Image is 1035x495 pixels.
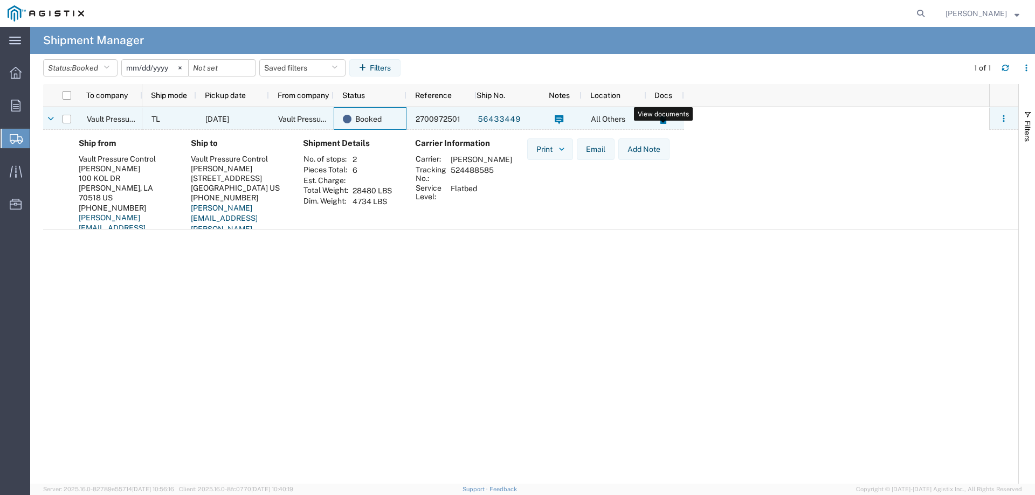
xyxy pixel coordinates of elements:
td: 4734 LBS [349,196,396,207]
span: Docs [654,91,672,100]
span: 08/12/2025 [205,115,229,123]
div: [PERSON_NAME] [79,164,174,173]
a: Feedback [489,486,517,492]
td: 524488585 [447,165,516,183]
div: 1 of 1 [974,62,993,74]
button: Filters [349,59,401,76]
div: [PHONE_NUMBER] [191,193,286,203]
h4: Shipment Manager [43,27,144,54]
span: TL [151,115,160,123]
td: 6 [349,165,396,176]
th: Total Weight: [303,185,349,196]
th: Dim. Weight: [303,196,349,207]
a: [PERSON_NAME][EMAIL_ADDRESS][PERSON_NAME][DOMAIN_NAME] [191,204,258,244]
td: 28480 LBS [349,185,396,196]
div: [PHONE_NUMBER] [79,203,174,213]
div: Vault Pressure Control [191,154,286,164]
th: Tracking No.: [415,165,447,183]
th: Est. Charge: [303,176,349,185]
span: [DATE] 10:56:16 [132,486,174,492]
span: 2700972501 [416,115,460,123]
h4: Shipment Details [303,138,398,148]
input: Not set [122,60,188,76]
img: logo [8,5,84,22]
button: Email [577,138,615,160]
a: Support [463,486,489,492]
button: Status:Booked [43,59,118,76]
span: From company [278,91,329,100]
div: 100 KOL DR [79,173,174,183]
td: 2 [349,154,396,165]
span: Vault Pressure Control [278,115,355,123]
span: Booked [72,64,98,72]
span: James Ball [946,8,1007,19]
th: Pieces Total: [303,165,349,176]
span: Server: 2025.16.0-82789e55714 [43,486,174,492]
span: Location [590,91,620,100]
th: Carrier: [415,154,447,165]
span: Reference [415,91,452,100]
input: Not set [189,60,255,76]
h4: Ship from [79,138,174,148]
span: Notes [549,91,570,100]
span: [DATE] 10:40:19 [251,486,293,492]
div: [PERSON_NAME] [191,164,286,173]
td: Flatbed [447,183,516,201]
span: Booked [355,108,382,130]
div: [STREET_ADDRESS] [191,173,286,183]
button: [PERSON_NAME] [945,7,1020,20]
div: [PERSON_NAME], LA 70518 US [79,183,174,203]
span: Copyright © [DATE]-[DATE] Agistix Inc., All Rights Reserved [856,485,1022,494]
a: 56433449 [477,111,521,128]
h4: Ship to [191,138,286,148]
span: Client: 2025.16.0-8fc0770 [179,486,293,492]
img: dropdown [557,144,567,154]
th: No. of stops: [303,154,349,165]
button: Print [527,138,573,160]
div: Vault Pressure Control [79,154,174,164]
h4: Carrier Information [415,138,501,148]
span: Pickup date [205,91,246,100]
span: Status [342,91,365,100]
span: Ship mode [151,91,187,100]
span: Vault Pressure Control [87,115,164,123]
div: [GEOGRAPHIC_DATA] US [191,183,286,193]
span: All Others [591,115,625,123]
button: Saved filters [259,59,346,76]
span: To company [86,91,128,100]
th: Service Level: [415,183,447,201]
td: [PERSON_NAME] [447,154,516,165]
span: Ship No. [477,91,505,100]
span: Filters [1023,121,1032,142]
button: Add Note [618,138,670,160]
a: [PERSON_NAME][EMAIL_ADDRESS][PERSON_NAME][DOMAIN_NAME] [79,213,146,254]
